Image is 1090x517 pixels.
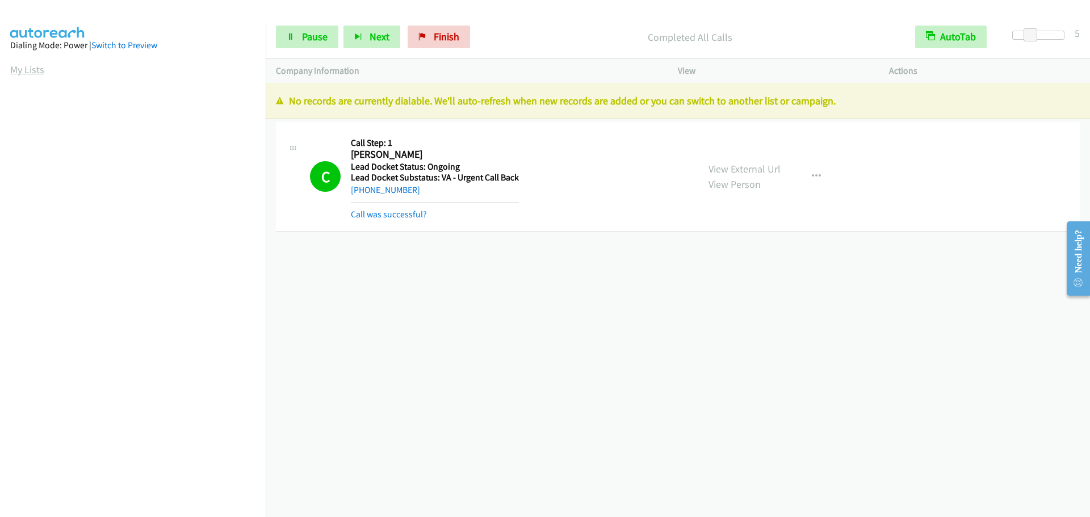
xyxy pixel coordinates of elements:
[351,161,519,173] h5: Lead Docket Status: Ongoing
[678,64,869,78] p: View
[351,184,420,195] a: [PHONE_NUMBER]
[351,209,427,220] a: Call was successful?
[302,30,328,43] span: Pause
[351,148,517,161] h2: [PERSON_NAME]
[1057,213,1090,304] iframe: Resource Center
[889,64,1080,78] p: Actions
[708,178,761,191] a: View Person
[10,39,255,52] div: Dialing Mode: Power |
[276,26,338,48] a: Pause
[408,26,470,48] a: Finish
[351,137,519,149] h5: Call Step: 1
[276,64,657,78] p: Company Information
[708,162,781,175] a: View External Url
[10,63,44,76] a: My Lists
[915,26,987,48] button: AutoTab
[276,93,1080,108] p: No records are currently dialable. We'll auto-refresh when new records are added or you can switc...
[91,40,157,51] a: Switch to Preview
[434,30,459,43] span: Finish
[1075,26,1080,41] div: 5
[310,161,341,192] h1: C
[351,172,519,183] h5: Lead Docket Substatus: VA - Urgent Call Back
[343,26,400,48] button: Next
[370,30,389,43] span: Next
[485,30,895,45] p: Completed All Calls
